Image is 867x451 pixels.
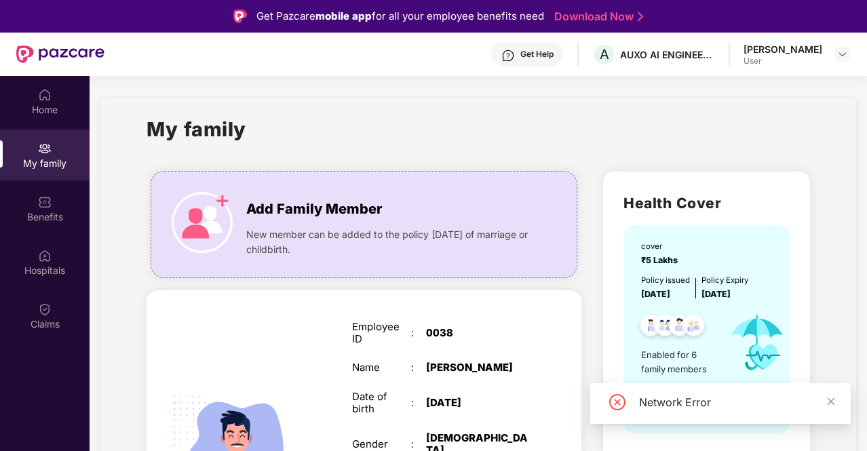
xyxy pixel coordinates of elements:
img: svg+xml;base64,PHN2ZyBpZD0iSGVscC0zMngzMiIgeG1sbnM9Imh0dHA6Ly93d3cudzMub3JnLzIwMDAvc3ZnIiB3aWR0aD... [501,49,515,62]
strong: mobile app [315,9,372,22]
a: Download Now [554,9,639,24]
div: AUXO AI ENGINEERING PRIVATE LIMITED [620,48,715,61]
img: svg+xml;base64,PHN2ZyBpZD0iSG9tZSIgeG1sbnM9Imh0dHA6Ly93d3cudzMub3JnLzIwMDAvc3ZnIiB3aWR0aD0iMjAiIG... [38,88,52,102]
img: svg+xml;base64,PHN2ZyBpZD0iQ2xhaW0iIHhtbG5zPSJodHRwOi8vd3d3LnczLm9yZy8yMDAwL3N2ZyIgd2lkdGg9IjIwIi... [38,302,52,316]
img: svg+xml;base64,PHN2ZyBpZD0iRHJvcGRvd24tMzJ4MzIiIHhtbG5zPSJodHRwOi8vd3d3LnczLm9yZy8yMDAwL3N2ZyIgd2... [837,49,848,60]
span: [DATE] [641,289,670,299]
div: Policy issued [641,274,690,286]
img: svg+xml;base64,PHN2ZyBpZD0iQmVuZWZpdHMiIHhtbG5zPSJodHRwOi8vd3d3LnczLm9yZy8yMDAwL3N2ZyIgd2lkdGg9Ij... [38,195,52,209]
img: svg+xml;base64,PHN2ZyB4bWxucz0iaHR0cDovL3d3dy53My5vcmcvMjAwMC9zdmciIHdpZHRoPSI0OC45NDMiIGhlaWdodD... [677,311,710,344]
img: New Pazcare Logo [16,45,104,63]
div: Gender [352,438,411,450]
div: Employee ID [352,321,411,345]
span: A [600,46,609,62]
div: Get Pazcare for all your employee benefits need [256,8,544,24]
div: Name [352,361,411,374]
span: close [826,397,836,406]
img: icon [719,301,796,385]
div: : [411,361,426,374]
span: ₹5 Lakhs [641,255,682,265]
div: [PERSON_NAME] [426,361,529,374]
div: Policy Expiry [701,274,748,286]
div: cover [641,240,682,252]
img: svg+xml;base64,PHN2ZyB3aWR0aD0iMjAiIGhlaWdodD0iMjAiIHZpZXdCb3g9IjAgMCAyMCAyMCIgZmlsbD0ibm9uZSIgeG... [38,142,52,155]
h2: Health Cover [623,192,789,214]
span: [DATE] [701,289,731,299]
img: Logo [233,9,247,23]
div: Date of birth [352,391,411,415]
span: Enabled for 6 family members [641,348,719,376]
div: [DATE] [426,397,529,409]
img: svg+xml;base64,PHN2ZyBpZD0iSG9zcGl0YWxzIiB4bWxucz0iaHR0cDovL3d3dy53My5vcmcvMjAwMC9zdmciIHdpZHRoPS... [38,249,52,262]
div: : [411,438,426,450]
div: Get Help [520,49,554,60]
div: User [744,56,822,66]
span: Add Family Member [246,199,382,220]
div: [PERSON_NAME] [744,43,822,56]
div: : [411,397,426,409]
div: : [411,327,426,339]
span: New member can be added to the policy [DATE] of marriage or childbirth. [246,227,535,257]
img: svg+xml;base64,PHN2ZyB4bWxucz0iaHR0cDovL3d3dy53My5vcmcvMjAwMC9zdmciIHdpZHRoPSI0OC45MTUiIGhlaWdodD... [649,311,682,344]
img: svg+xml;base64,PHN2ZyB4bWxucz0iaHR0cDovL3d3dy53My5vcmcvMjAwMC9zdmciIHdpZHRoPSI0OC45NDMiIGhlaWdodD... [663,311,696,344]
h1: My family [147,114,246,144]
div: Network Error [639,394,834,410]
div: 0038 [426,327,529,339]
img: Stroke [638,9,643,24]
span: close-circle [609,394,625,410]
img: icon [172,192,233,253]
img: svg+xml;base64,PHN2ZyB4bWxucz0iaHR0cDovL3d3dy53My5vcmcvMjAwMC9zdmciIHdpZHRoPSI0OC45NDMiIGhlaWdodD... [634,311,668,344]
